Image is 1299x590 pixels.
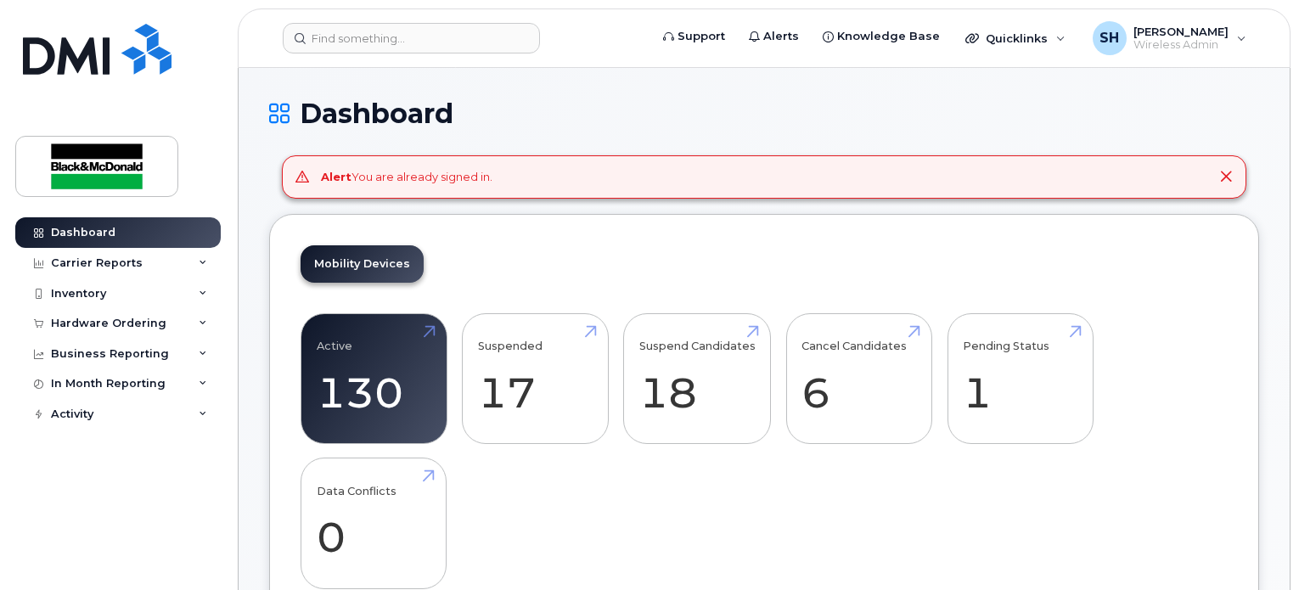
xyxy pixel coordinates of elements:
[321,169,492,185] div: You are already signed in.
[301,245,424,283] a: Mobility Devices
[317,323,431,435] a: Active 130
[963,323,1077,435] a: Pending Status 1
[478,323,593,435] a: Suspended 17
[801,323,916,435] a: Cancel Candidates 6
[317,468,431,580] a: Data Conflicts 0
[639,323,756,435] a: Suspend Candidates 18
[321,170,351,183] strong: Alert
[269,98,1259,128] h1: Dashboard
